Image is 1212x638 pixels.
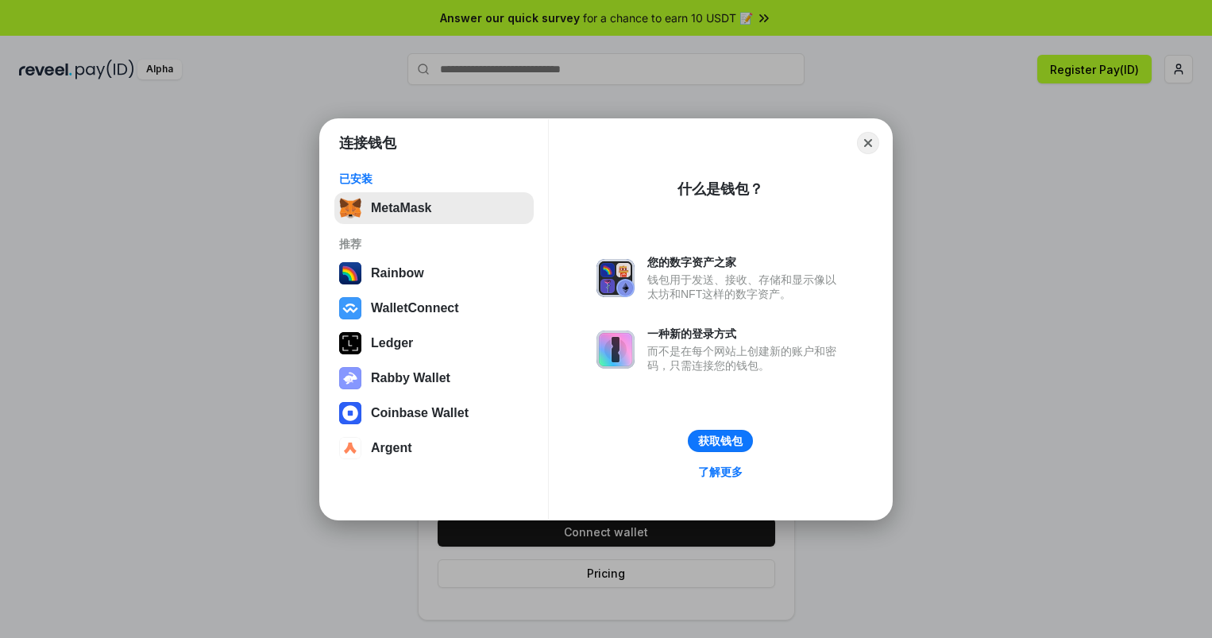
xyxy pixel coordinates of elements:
h1: 连接钱包 [339,133,396,153]
img: svg+xml,%3Csvg%20width%3D%2228%22%20height%3D%2228%22%20viewBox%3D%220%200%2028%2028%22%20fill%3D... [339,402,361,424]
div: Rainbow [371,266,424,280]
div: WalletConnect [371,301,459,315]
div: 已安装 [339,172,529,186]
div: 钱包用于发送、接收、存储和显示像以太坊和NFT这样的数字资产。 [647,273,844,301]
img: svg+xml,%3Csvg%20width%3D%2228%22%20height%3D%2228%22%20viewBox%3D%220%200%2028%2028%22%20fill%3D... [339,437,361,459]
div: 获取钱包 [698,434,743,448]
div: 一种新的登录方式 [647,327,844,341]
img: svg+xml,%3Csvg%20xmlns%3D%22http%3A%2F%2Fwww.w3.org%2F2000%2Fsvg%22%20fill%3D%22none%22%20viewBox... [596,259,635,297]
div: MetaMask [371,201,431,215]
img: svg+xml,%3Csvg%20width%3D%2228%22%20height%3D%2228%22%20viewBox%3D%220%200%2028%2028%22%20fill%3D... [339,297,361,319]
button: WalletConnect [334,292,534,324]
div: Coinbase Wallet [371,406,469,420]
div: 什么是钱包？ [677,180,763,199]
img: svg+xml,%3Csvg%20fill%3D%22none%22%20height%3D%2233%22%20viewBox%3D%220%200%2035%2033%22%20width%... [339,197,361,219]
div: 了解更多 [698,465,743,479]
a: 了解更多 [689,462,752,482]
img: svg+xml,%3Csvg%20xmlns%3D%22http%3A%2F%2Fwww.w3.org%2F2000%2Fsvg%22%20fill%3D%22none%22%20viewBox... [339,367,361,389]
img: svg+xml,%3Csvg%20xmlns%3D%22http%3A%2F%2Fwww.w3.org%2F2000%2Fsvg%22%20fill%3D%22none%22%20viewBox... [596,331,635,369]
button: Rainbow [334,257,534,289]
img: svg+xml,%3Csvg%20width%3D%22120%22%20height%3D%22120%22%20viewBox%3D%220%200%20120%20120%22%20fil... [339,262,361,284]
button: Coinbase Wallet [334,397,534,429]
button: Close [857,132,879,154]
div: 您的数字资产之家 [647,255,844,269]
img: svg+xml,%3Csvg%20xmlns%3D%22http%3A%2F%2Fwww.w3.org%2F2000%2Fsvg%22%20width%3D%2228%22%20height%3... [339,332,361,354]
button: 获取钱包 [688,430,753,452]
button: Ledger [334,327,534,359]
button: Argent [334,432,534,464]
div: 而不是在每个网站上创建新的账户和密码，只需连接您的钱包。 [647,344,844,373]
button: MetaMask [334,192,534,224]
div: Rabby Wallet [371,371,450,385]
div: Ledger [371,336,413,350]
div: 推荐 [339,237,529,251]
div: Argent [371,441,412,455]
button: Rabby Wallet [334,362,534,394]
